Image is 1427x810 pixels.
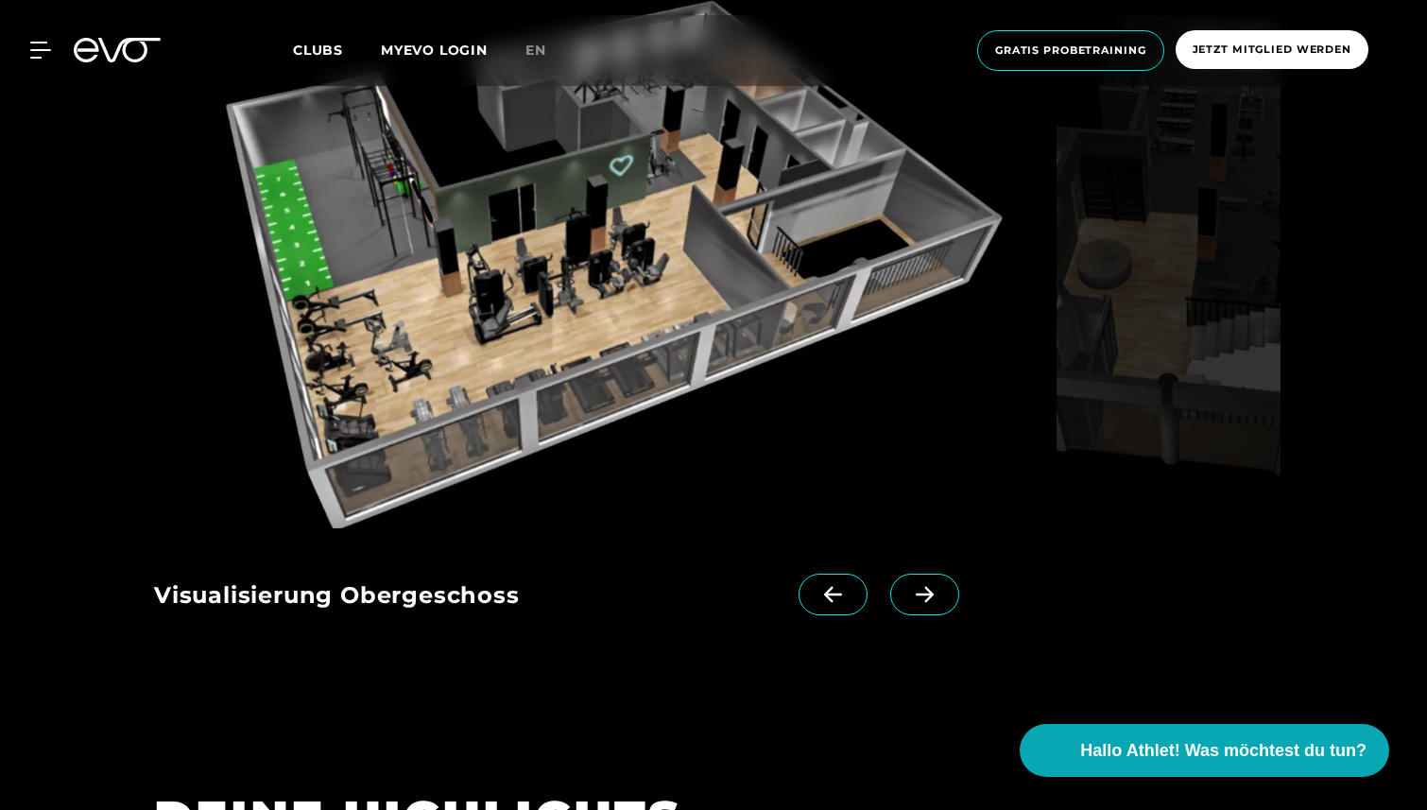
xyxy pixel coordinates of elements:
[1080,738,1367,764] span: Hallo Athlet! Was möchtest du tun?
[971,30,1170,71] a: Gratis Probetraining
[525,40,569,61] a: en
[1020,724,1389,777] button: Hallo Athlet! Was möchtest du tun?
[1170,30,1374,71] a: Jetzt Mitglied werden
[1193,42,1351,58] span: Jetzt Mitglied werden
[525,42,546,59] span: en
[293,42,343,59] span: Clubs
[293,41,381,59] a: Clubs
[381,42,488,59] a: MYEVO LOGIN
[995,43,1146,59] span: Gratis Probetraining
